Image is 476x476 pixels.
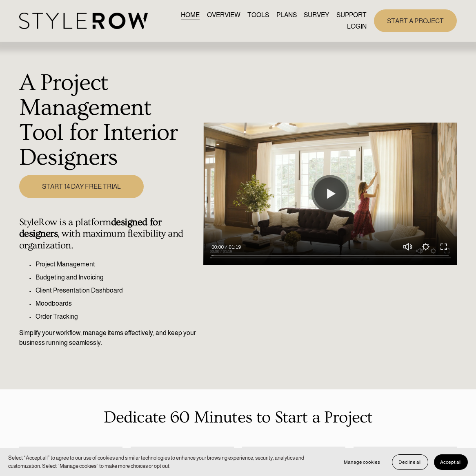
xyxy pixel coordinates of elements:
[336,10,367,20] span: SUPPORT
[181,10,200,21] a: HOME
[19,217,164,239] strong: designed for designers
[36,259,199,269] p: Project Management
[19,175,144,198] a: START 14 DAY FREE TRIAL
[336,10,367,21] a: folder dropdown
[19,405,457,430] p: Dedicate 60 Minutes to Start a Project
[19,328,199,348] p: Simplify your workflow, manage items effectively, and keep your business running seamlessly.
[36,299,199,308] p: Moodboards
[36,286,199,295] p: Client Presentation Dashboard
[314,177,347,210] button: Play
[207,10,240,21] a: OVERVIEW
[440,459,462,465] span: Accept all
[8,454,329,470] p: Select “Accept all” to agree to our use of cookies and similar technologies to enhance your brows...
[434,454,468,470] button: Accept all
[304,10,329,21] a: SURVEY
[344,459,380,465] span: Manage cookies
[392,454,428,470] button: Decline all
[19,70,199,170] h1: A Project Management Tool for Interior Designers
[398,459,422,465] span: Decline all
[226,243,243,251] div: Duration
[19,217,199,252] h4: StyleRow is a platform , with maximum flexibility and organization.
[338,454,386,470] button: Manage cookies
[19,13,148,29] img: StyleRow
[36,312,199,322] p: Order Tracking
[211,243,226,251] div: Current time
[36,273,199,282] p: Budgeting and Invoicing
[347,21,367,32] a: LOGIN
[211,253,449,259] input: Seek
[247,10,269,21] a: TOOLS
[374,9,457,32] a: START A PROJECT
[276,10,297,21] a: PLANS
